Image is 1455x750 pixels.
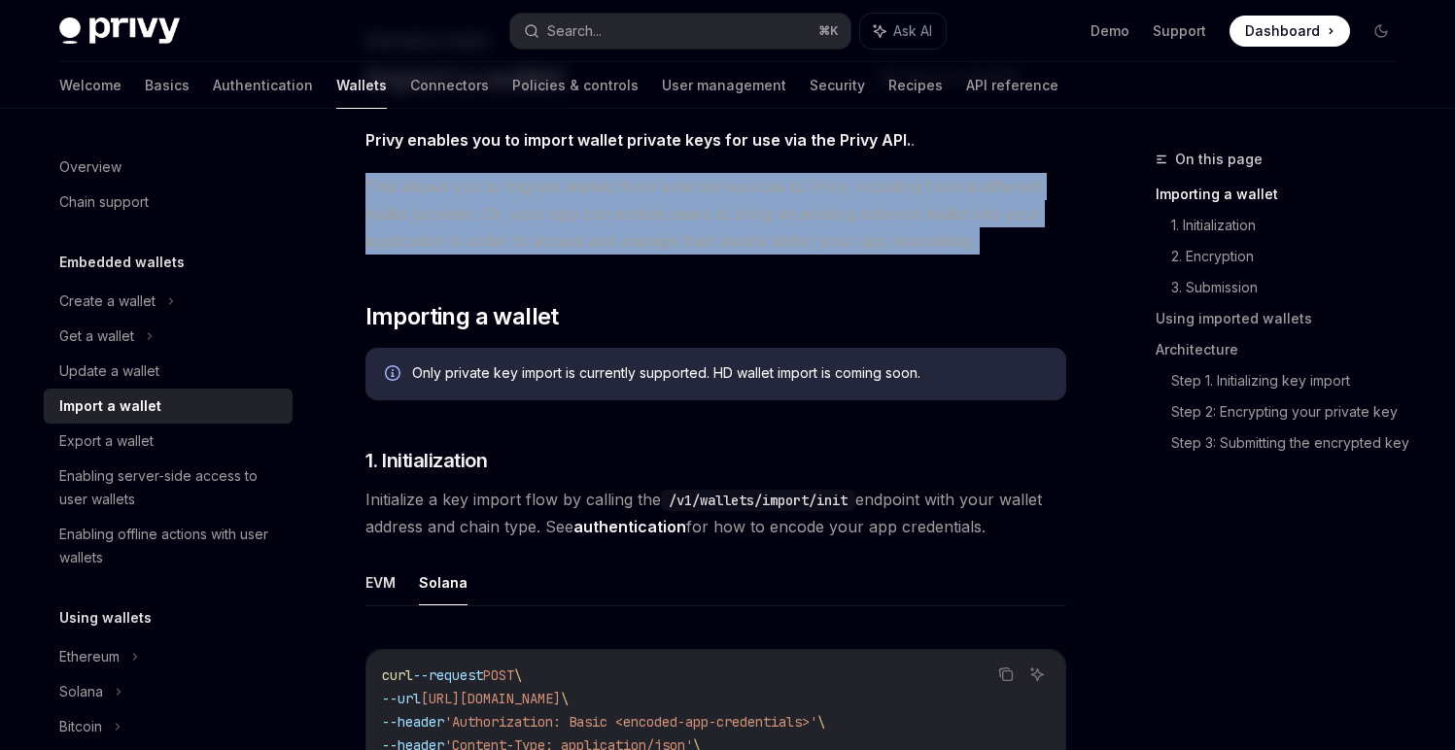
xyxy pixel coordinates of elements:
[1156,303,1412,334] a: Using imported wallets
[888,62,943,109] a: Recipes
[365,130,911,150] strong: Privy enables you to import wallet private keys for use via the Privy API.
[382,666,413,684] span: curl
[385,365,404,385] svg: Info
[1171,365,1412,396] a: Step 1. Initializing key import
[421,690,561,707] span: [URL][DOMAIN_NAME]
[44,424,293,459] a: Export a wallet
[59,17,180,45] img: dark logo
[514,666,522,684] span: \
[44,354,293,389] a: Update a wallet
[561,690,569,707] span: \
[365,486,1066,540] span: Initialize a key import flow by calling the endpoint with your wallet address and chain type. See...
[512,62,639,109] a: Policies & controls
[412,363,1047,385] div: Only private key import is currently supported. HD wallet import is coming soon.
[993,662,1019,687] button: Copy the contents from the code block
[59,645,120,668] div: Ethereum
[1175,148,1263,171] span: On this page
[59,290,156,313] div: Create a wallet
[145,62,190,109] a: Basics
[59,62,121,109] a: Welcome
[365,560,396,605] button: EVM
[547,19,602,43] div: Search...
[213,62,313,109] a: Authentication
[336,62,387,109] a: Wallets
[510,14,850,49] button: Search...⌘K
[59,429,154,453] div: Export a wallet
[1024,662,1050,687] button: Ask AI
[44,459,293,517] a: Enabling server-side access to user wallets
[817,713,825,731] span: \
[573,517,686,537] a: authentication
[382,713,444,731] span: --header
[893,21,932,41] span: Ask AI
[365,126,1066,153] span: .
[59,359,159,383] div: Update a wallet
[59,523,281,569] div: Enabling offline actions with user wallets
[1091,21,1129,41] a: Demo
[365,173,1066,255] span: This allows you to migrate wallets from external sources to Privy, including from a different wal...
[59,464,281,511] div: Enabling server-side access to user wallets
[818,23,839,39] span: ⌘ K
[59,190,149,214] div: Chain support
[1230,16,1350,47] a: Dashboard
[1171,272,1412,303] a: 3. Submission
[483,666,514,684] span: POST
[1171,241,1412,272] a: 2. Encryption
[365,447,488,474] span: 1. Initialization
[1171,396,1412,427] a: Step 2: Encrypting your private key
[44,517,293,575] a: Enabling offline actions with user wallets
[59,394,161,418] div: Import a wallet
[59,715,102,738] div: Bitcoin
[413,666,483,684] span: --request
[410,62,489,109] a: Connectors
[810,62,865,109] a: Security
[59,324,134,348] div: Get a wallet
[1156,334,1412,365] a: Architecture
[44,389,293,424] a: Import a wallet
[382,690,421,707] span: --url
[444,713,817,731] span: 'Authorization: Basic <encoded-app-credentials>'
[1171,210,1412,241] a: 1. Initialization
[59,155,121,179] div: Overview
[59,680,103,703] div: Solana
[1366,16,1397,47] button: Toggle dark mode
[365,301,559,332] span: Importing a wallet
[966,62,1058,109] a: API reference
[59,606,152,630] h5: Using wallets
[1245,21,1320,41] span: Dashboard
[662,62,786,109] a: User management
[419,560,468,605] button: Solana
[860,14,946,49] button: Ask AI
[44,150,293,185] a: Overview
[661,490,855,511] code: /v1/wallets/import/init
[59,251,185,274] h5: Embedded wallets
[1156,179,1412,210] a: Importing a wallet
[1171,427,1412,459] a: Step 3: Submitting the encrypted key
[44,185,293,220] a: Chain support
[1153,21,1206,41] a: Support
